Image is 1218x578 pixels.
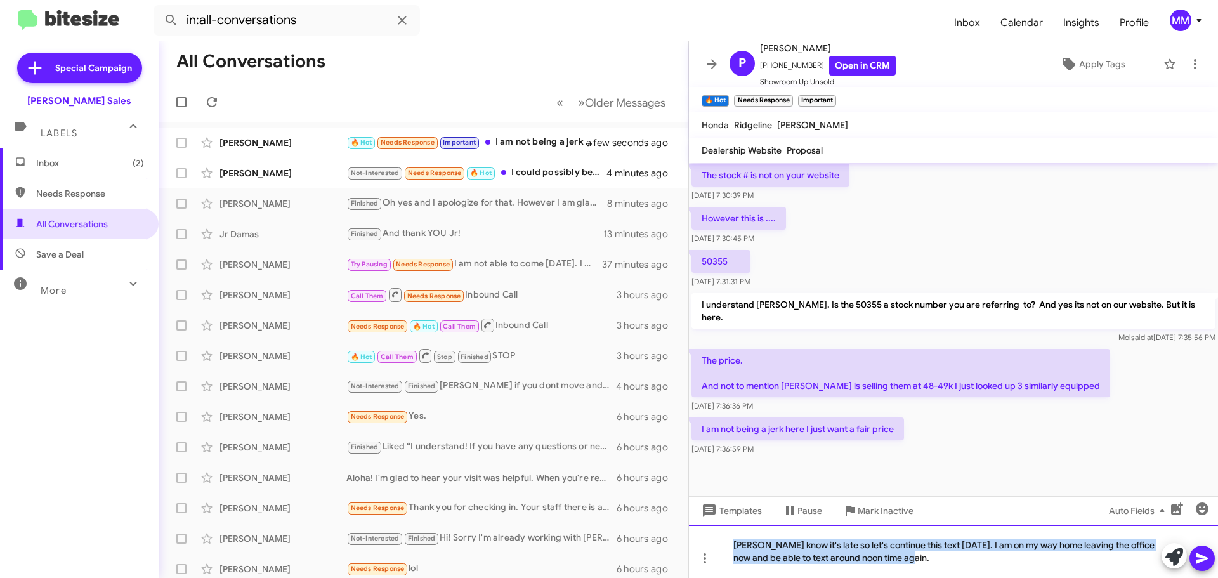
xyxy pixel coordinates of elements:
div: 13 minutes ago [603,228,678,240]
span: Try Pausing [351,260,388,268]
div: [PERSON_NAME] [219,350,346,362]
span: Not-Interested [351,534,400,542]
span: Inbox [944,4,990,41]
span: [PERSON_NAME] [777,119,848,131]
button: Next [570,89,673,115]
div: 6 hours ago [617,563,678,575]
div: [PERSON_NAME] if you dont move and want to see how I can help please let me know. [346,379,616,393]
span: 🔥 Hot [351,353,372,361]
span: Finished [351,199,379,207]
span: Not-Interested [351,382,400,390]
span: Finished [351,443,379,451]
div: I am not able to come [DATE]. I have a pretty busy week. I can let you know when I am free [346,257,602,272]
span: All Conversations [36,218,108,230]
p: The price. And not to mention [PERSON_NAME] is selling them at 48-49k I just looked up 3 similarl... [691,349,1110,397]
div: [PERSON_NAME] [219,411,346,423]
div: 6 hours ago [617,532,678,545]
span: Mark Inactive [858,499,913,522]
span: [PHONE_NUMBER] [760,56,896,76]
span: (2) [133,157,144,169]
small: Important [798,95,836,107]
span: Needs Response [36,187,144,200]
span: Inbox [36,157,144,169]
span: Special Campaign [55,62,132,74]
span: Apply Tags [1079,53,1125,76]
span: Templates [699,499,762,522]
div: [PERSON_NAME] [219,319,346,332]
div: Yes. [346,409,617,424]
span: Needs Response [351,565,405,573]
div: 6 hours ago [617,471,678,484]
div: Inbound Call [346,317,617,333]
div: [PERSON_NAME] [219,502,346,515]
button: Auto Fields [1099,499,1180,522]
span: Older Messages [585,96,665,110]
span: [DATE] 7:30:39 PM [691,190,754,200]
a: Profile [1110,4,1159,41]
a: Special Campaign [17,53,142,83]
div: I am not being a jerk here I just want a fair price [346,135,602,150]
div: 8 minutes ago [607,197,678,210]
div: [PERSON_NAME] [219,532,346,545]
small: Needs Response [734,95,792,107]
div: Liked “I understand! If you have any questions or need assistance in the future, feel free to rea... [346,440,617,454]
div: a few seconds ago [602,136,678,149]
div: [PERSON_NAME] [219,380,346,393]
div: Inbound Call [346,287,617,303]
div: MM [1170,10,1191,31]
span: Not-Interested [351,169,400,177]
span: Call Them [351,292,384,300]
span: Save a Deal [36,248,84,261]
span: Auto Fields [1109,499,1170,522]
div: 37 minutes ago [602,258,678,271]
button: Mark Inactive [832,499,924,522]
div: [PERSON_NAME] [219,197,346,210]
span: Finished [461,353,488,361]
button: Previous [549,89,571,115]
span: [DATE] 7:36:59 PM [691,444,754,454]
div: [PERSON_NAME] know it's late so let's continue this text [DATE]. I am on my way home leaving the ... [689,525,1218,578]
span: Honda [702,119,729,131]
button: MM [1159,10,1204,31]
span: P [738,53,746,74]
nav: Page navigation example [549,89,673,115]
div: [PERSON_NAME] [219,441,346,454]
span: Finished [408,382,436,390]
div: [PERSON_NAME] [219,471,346,484]
span: Needs Response [381,138,435,147]
h1: All Conversations [176,51,325,72]
span: 🔥 Hot [470,169,492,177]
span: Showroom Up Unsold [760,76,896,88]
button: Templates [689,499,772,522]
div: 4 minutes ago [606,167,678,180]
div: 3 hours ago [617,319,678,332]
span: Needs Response [351,504,405,512]
span: Finished [408,534,436,542]
span: Insights [1053,4,1110,41]
p: I am not being a jerk here I just want a fair price [691,417,904,440]
span: Dealership Website [702,145,782,156]
p: The stock # is not on your website [691,164,849,187]
div: STOP [346,348,617,364]
span: Calendar [990,4,1053,41]
div: Jr Damas [219,228,346,240]
span: Moi [DATE] 7:35:56 PM [1118,332,1215,342]
span: said at [1131,332,1153,342]
span: 🔥 Hot [351,138,372,147]
span: Pause [797,499,822,522]
div: 6 hours ago [617,441,678,454]
input: Search [154,5,420,36]
div: Oh yes and I apologize for that. However I am glad you finally got one. [346,196,607,211]
span: Stop [437,353,452,361]
span: Proposal [787,145,823,156]
span: [DATE] 7:30:45 PM [691,233,754,243]
div: 4 hours ago [616,380,678,393]
div: [PERSON_NAME] [219,563,346,575]
span: [PERSON_NAME] [760,41,896,56]
div: lol [346,562,617,576]
div: Aloha! I'm glad to hear your visit was helpful. When you're ready, feel free to reach out to sche... [346,471,617,484]
div: And thank YOU Jr! [346,227,603,241]
div: [PERSON_NAME] [219,136,346,149]
span: Needs Response [407,292,461,300]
